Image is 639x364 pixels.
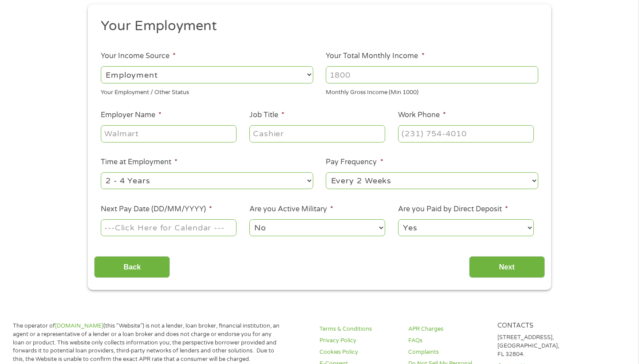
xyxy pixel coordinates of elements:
label: Time at Employment [101,158,177,167]
input: (231) 754-4010 [398,125,534,142]
label: Your Income Source [101,51,176,61]
label: Are you Paid by Direct Deposit [398,205,508,214]
input: 1800 [326,66,538,83]
a: FAQs [408,336,497,345]
a: Privacy Policy [319,336,408,345]
a: APR Charges [408,325,497,333]
label: Work Phone [398,111,446,120]
div: Your Employment / Other Status [101,85,313,97]
p: The operator of (this “Website”) is not a lender, loan broker, financial institution, an agent or... [13,322,280,364]
label: Your Total Monthly Income [326,51,424,61]
label: Pay Frequency [326,158,383,167]
input: Cashier [249,125,385,142]
label: Job Title [249,111,284,120]
label: Are you Active Military [249,205,333,214]
input: Next [469,256,545,278]
input: Walmart [101,125,237,142]
input: Back [94,256,170,278]
h2: Your Employment [101,17,532,35]
a: Cookies Policy [319,348,408,356]
a: Complaints [408,348,497,356]
label: Next Pay Date (DD/MM/YYYY) [101,205,212,214]
label: Employer Name [101,111,162,120]
input: ---Click Here for Calendar --- [101,219,237,236]
a: [DOMAIN_NAME] [55,322,103,329]
p: [STREET_ADDRESS], [GEOGRAPHIC_DATA], FL 32804. [497,333,586,359]
a: Terms & Conditions [319,325,408,333]
div: Monthly Gross Income (Min 1000) [326,85,538,97]
h4: Contacts [497,322,586,330]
